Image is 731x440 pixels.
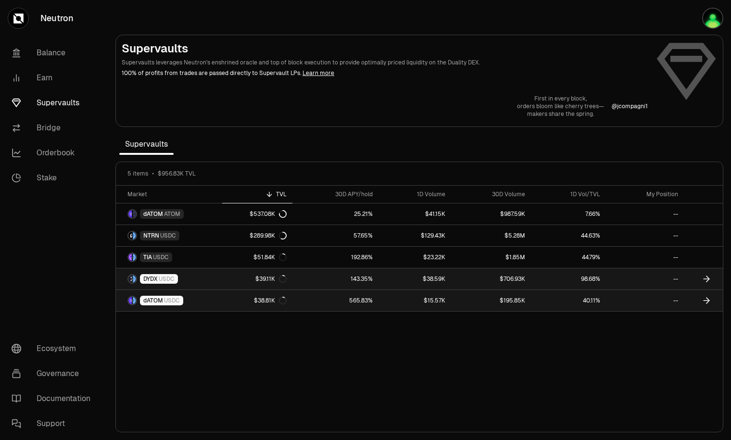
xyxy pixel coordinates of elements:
[451,290,531,311] a: $195.85K
[222,268,292,289] a: $39.11K
[116,268,222,289] a: DYDX LogoUSDC LogoDYDXUSDC
[384,190,446,198] div: 1D Volume
[378,203,452,225] a: $41.15K
[531,203,606,225] a: 7.66%
[119,135,174,154] span: Supervaults
[159,275,175,283] span: USDC
[128,253,132,261] img: TIA Logo
[298,190,373,198] div: 30D APY/hold
[531,225,606,246] a: 44.63%
[612,102,648,110] p: @ jcompagni1
[606,225,684,246] a: --
[612,102,648,110] a: @jcompagni1
[4,165,104,190] a: Stake
[143,210,163,218] span: dATOM
[292,290,378,311] a: 565.83%
[451,268,531,289] a: $706.93K
[292,268,378,289] a: 143.35%
[606,268,684,289] a: --
[4,115,104,140] a: Bridge
[451,247,531,268] a: $1.85M
[164,297,180,304] span: USDC
[606,247,684,268] a: --
[292,225,378,246] a: 57.65%
[222,247,292,268] a: $51.84K
[531,290,606,311] a: 40.11%
[517,95,604,102] p: First in every block,
[133,232,136,239] img: USDC Logo
[116,225,222,246] a: NTRN LogoUSDC LogoNTRNUSDC
[158,170,196,177] span: $956.83K TVL
[133,275,136,283] img: USDC Logo
[378,225,452,246] a: $129.43K
[378,290,452,311] a: $15.57K
[4,90,104,115] a: Supervaults
[128,275,132,283] img: DYDX Logo
[517,102,604,110] p: orders bloom like cherry trees—
[127,170,148,177] span: 5 items
[531,268,606,289] a: 98.68%
[4,40,104,65] a: Balance
[116,247,222,268] a: TIA LogoUSDC LogoTIAUSDC
[143,232,159,239] span: NTRN
[517,110,604,118] p: makers share the spring.
[612,190,678,198] div: My Position
[128,232,132,239] img: NTRN Logo
[153,253,169,261] span: USDC
[606,290,684,311] a: --
[451,225,531,246] a: $5.28M
[133,210,136,218] img: ATOM Logo
[378,247,452,268] a: $23.22K
[292,203,378,225] a: 25.21%
[222,225,292,246] a: $289.98K
[606,203,684,225] a: --
[4,140,104,165] a: Orderbook
[517,95,604,118] a: First in every block,orders bloom like cherry trees—makers share the spring.
[702,8,723,29] img: defiwallet
[116,203,222,225] a: dATOM LogoATOM LogodATOMATOM
[531,247,606,268] a: 44.79%
[250,210,287,218] div: $537.08K
[133,253,136,261] img: USDC Logo
[4,386,104,411] a: Documentation
[143,297,163,304] span: dATOM
[4,411,104,436] a: Support
[222,290,292,311] a: $38.81K
[378,268,452,289] a: $38.59K
[222,203,292,225] a: $537.08K
[127,190,216,198] div: Market
[228,190,287,198] div: TVL
[4,65,104,90] a: Earn
[255,275,287,283] div: $39.11K
[133,297,136,304] img: USDC Logo
[160,232,176,239] span: USDC
[122,41,648,56] h2: Supervaults
[254,297,287,304] div: $38.81K
[302,69,334,77] a: Learn more
[4,336,104,361] a: Ecosystem
[253,253,287,261] div: $51.84K
[451,203,531,225] a: $987.59K
[164,210,180,218] span: ATOM
[122,58,648,67] p: Supervaults leverages Neutron's enshrined oracle and top of block execution to provide optimally ...
[4,361,104,386] a: Governance
[122,69,648,77] p: 100% of profits from trades are passed directly to Supervault LPs.
[128,297,132,304] img: dATOM Logo
[537,190,600,198] div: 1D Vol/TVL
[143,275,158,283] span: DYDX
[116,290,222,311] a: dATOM LogoUSDC LogodATOMUSDC
[143,253,152,261] span: TIA
[250,232,287,239] div: $289.98K
[128,210,132,218] img: dATOM Logo
[457,190,525,198] div: 30D Volume
[292,247,378,268] a: 192.86%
